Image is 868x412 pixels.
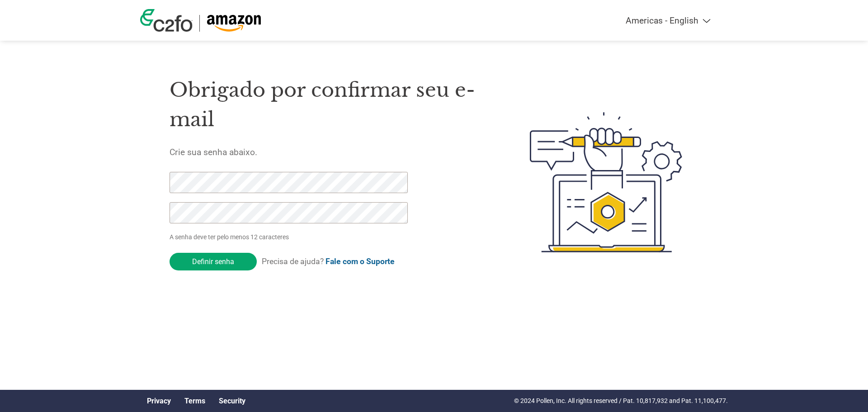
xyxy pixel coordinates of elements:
a: Terms [184,397,205,405]
p: A senha deve ter pelo menos 12 caracteres [170,232,411,242]
p: © 2024 Pollen, Inc. All rights reserved / Pat. 10,817,932 and Pat. 11,100,477. [514,396,728,406]
h5: Crie sua senha abaixo. [170,147,487,157]
img: create-password [514,62,699,302]
input: Definir senha [170,253,257,270]
a: Privacy [147,397,171,405]
a: Fale com o Suporte [325,257,395,266]
span: Precisa de ajuda? [262,257,395,266]
img: c2fo logo [140,9,193,32]
h1: Obrigado por confirmar seu e-mail [170,76,487,134]
a: Security [219,397,245,405]
img: Amazon [207,15,261,32]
